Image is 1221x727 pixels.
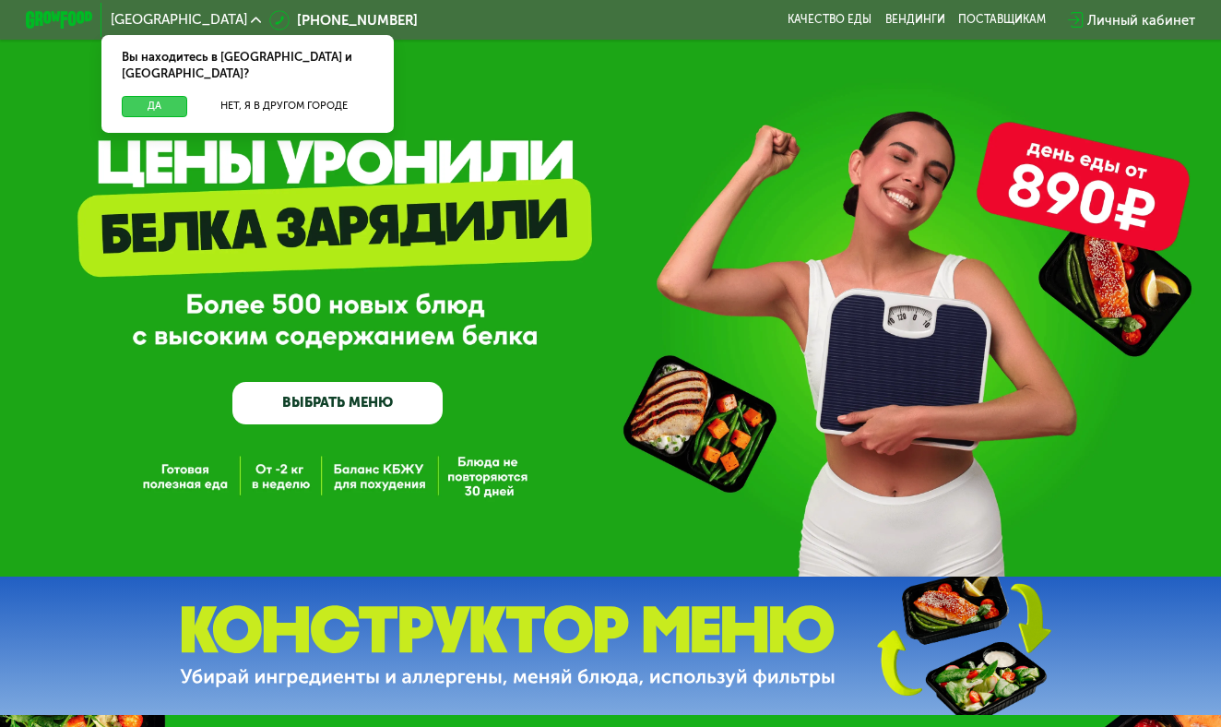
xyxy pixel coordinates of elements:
a: Вендинги [885,13,945,27]
a: Качество еды [788,13,871,27]
a: ВЫБРАТЬ МЕНЮ [232,382,444,424]
div: поставщикам [958,13,1046,27]
button: Да [122,96,187,116]
a: [PHONE_NUMBER] [269,10,417,30]
span: [GEOGRAPHIC_DATA] [111,13,247,27]
button: Нет, я в другом городе [195,96,373,116]
div: Личный кабинет [1087,10,1195,30]
div: Вы находитесь в [GEOGRAPHIC_DATA] и [GEOGRAPHIC_DATA]? [101,35,393,96]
